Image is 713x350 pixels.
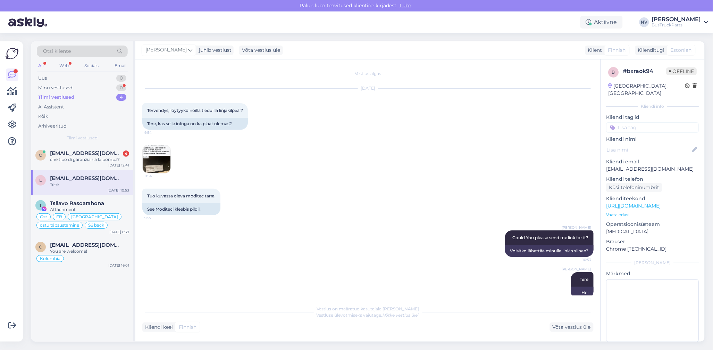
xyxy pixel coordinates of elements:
[113,61,128,70] div: Email
[50,181,129,188] div: Tere
[142,85,594,91] div: [DATE]
[606,183,662,192] div: Küsi telefoninumbrit
[550,323,594,332] div: Võta vestlus üle
[562,225,592,230] span: [PERSON_NAME]
[109,229,129,235] div: [DATE] 8:39
[38,113,48,120] div: Kõik
[50,206,129,213] div: Attachment
[639,17,649,27] div: NV
[50,242,122,248] span: olgalizeth03@gmail.com
[606,212,699,218] p: Vaata edasi ...
[38,123,67,130] div: Arhiveeritud
[58,61,70,70] div: Web
[562,267,592,272] span: [PERSON_NAME]
[606,158,699,165] p: Kliendi email
[39,244,42,250] span: o
[606,165,699,173] p: [EMAIL_ADDRESS][DOMAIN_NAME]
[147,193,216,198] span: Tuo kuvassa oleva moditec tarra.
[38,84,73,91] div: Minu vestlused
[142,324,173,331] div: Kliendi keel
[40,215,47,219] span: Ost
[37,61,45,70] div: All
[142,118,248,130] div: Tere, kas selle infoga on ka plaat olemas?
[145,173,171,179] span: 9:54
[179,324,196,331] span: Finnish
[606,203,661,209] a: [URL][DOMAIN_NAME]
[606,228,699,235] p: [MEDICAL_DATA]
[67,135,98,141] span: Tiimi vestlused
[50,200,104,206] span: Tsilavo Rasoarahona
[116,75,126,82] div: 0
[40,257,60,261] span: Kolumbia
[38,75,47,82] div: Uus
[144,130,170,135] span: 9:54
[606,195,699,202] p: Klienditeekond
[144,215,170,221] span: 9:57
[606,238,699,245] p: Brauser
[606,221,699,228] p: Operatsioonisüsteem
[83,61,100,70] div: Socials
[607,146,691,154] input: Lisa nimi
[635,47,665,54] div: Klienditugi
[40,178,42,183] span: l
[142,71,594,77] div: Vestlus algas
[145,46,187,54] span: [PERSON_NAME]
[43,48,71,55] span: Otsi kliente
[565,257,592,262] span: 10:53
[196,47,232,54] div: juhib vestlust
[50,248,129,254] div: You are welcome!
[123,150,129,157] div: 4
[116,94,126,101] div: 4
[50,175,122,181] span: laphalainen@hotmail.com
[88,223,104,227] span: S6 back
[40,203,42,208] span: T
[609,82,685,97] div: [GEOGRAPHIC_DATA], [GEOGRAPHIC_DATA]
[606,270,699,277] p: Märkmed
[38,94,74,101] div: Tiimi vestlused
[397,2,413,9] span: Luba
[317,312,420,318] span: Vestluse ülevõtmiseks vajutage
[38,104,64,111] div: AI Assistent
[606,260,699,266] div: [PERSON_NAME]
[606,176,699,183] p: Kliendi telefon
[50,150,122,156] span: omtservicesrls@gmail.com
[239,46,283,55] div: Võta vestlus üle
[108,188,129,193] div: [DATE] 10:53
[652,17,709,28] a: [PERSON_NAME]BusTruckParts
[580,16,623,29] div: Aktiivne
[606,103,699,109] div: Kliendi info
[666,67,697,75] span: Offline
[40,223,79,227] span: ostu täpsustamine
[108,263,129,268] div: [DATE] 16:01
[71,215,118,219] span: [GEOGRAPHIC_DATA]
[571,287,594,299] div: Hei
[623,67,666,75] div: # bxraok94
[585,47,602,54] div: Klient
[606,136,699,143] p: Kliendi nimi
[39,153,42,158] span: o
[56,215,62,219] span: FB
[116,84,126,91] div: 0
[108,163,129,168] div: [DATE] 12:41
[652,17,701,22] div: [PERSON_NAME]
[606,122,699,133] input: Lisa tag
[612,70,615,75] span: b
[147,108,243,113] span: Tervehdys, löytyykö noilla tiedoilla linjakilpeä ?
[580,277,589,282] span: Tere
[608,47,626,54] span: Finnish
[6,47,19,60] img: Askly Logo
[381,312,420,318] i: „Võtke vestlus üle”
[606,245,699,253] p: Chrome [TECHNICAL_ID]
[652,22,701,28] div: BusTruckParts
[50,156,129,163] div: che tipo di garanzia ha la pompa?
[142,203,220,215] div: See Moditeci kleebis pildil.
[671,47,692,54] span: Estonian
[606,114,699,121] p: Kliendi tag'id
[512,235,589,240] span: Could You please send me link for it?
[317,306,419,311] span: Vestlus on määratud kasutajale [PERSON_NAME]
[143,145,170,173] img: Attachment
[505,245,594,257] div: Voisitko lähettää minulle linkin siihen?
